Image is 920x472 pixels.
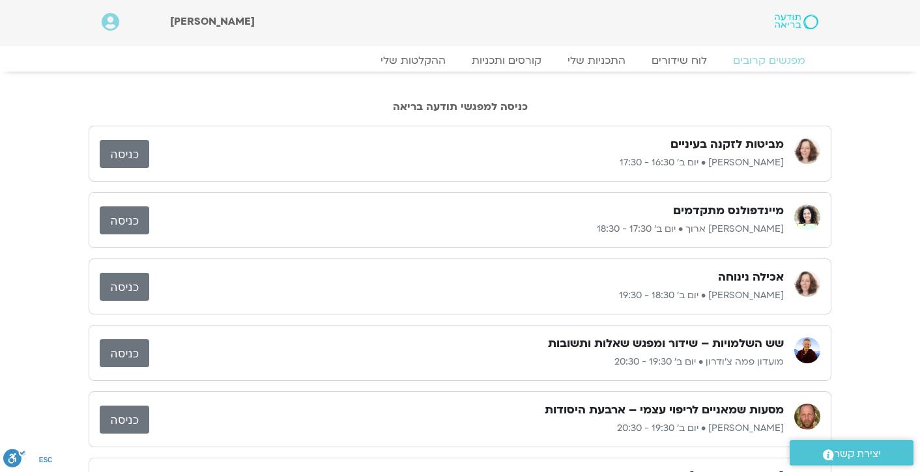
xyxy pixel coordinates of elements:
[554,54,639,67] a: התכניות שלי
[670,137,784,152] h3: מביטות לזקנה בעיניים
[639,54,720,67] a: לוח שידורים
[149,354,784,370] p: מועדון פמה צ'ודרון • יום ב׳ 19:30 - 20:30
[673,203,784,219] h3: מיינדפולנס מתקדמים
[149,288,784,303] p: [PERSON_NAME] • יום ב׳ 18:30 - 19:30
[149,421,784,436] p: [PERSON_NAME] • יום ב׳ 19:30 - 20:30
[548,336,784,352] h3: שש השלמויות – שידור ומפגש שאלות ותשובות
[100,406,149,434] a: כניסה
[794,404,820,430] img: תומר פיין
[149,221,784,237] p: [PERSON_NAME] ארוך • יום ב׳ 17:30 - 18:30
[834,445,881,463] span: יצירת קשר
[794,204,820,230] img: עינת ארוך
[794,271,820,297] img: נעמה כהן
[102,54,818,67] nav: Menu
[100,339,149,367] a: כניסה
[89,101,831,113] h2: כניסה למפגשי תודעה בריאה
[100,273,149,301] a: כניסה
[794,337,820,363] img: מועדון פמה צ'ודרון
[459,54,554,67] a: קורסים ותכניות
[790,440,913,465] a: יצירת קשר
[100,140,149,168] a: כניסה
[170,14,255,29] span: [PERSON_NAME]
[720,54,818,67] a: מפגשים קרובים
[794,138,820,164] img: נעמה כהן
[367,54,459,67] a: ההקלטות שלי
[718,270,784,285] h3: אכילה נינוחה
[100,206,149,234] a: כניסה
[545,402,784,418] h3: מסעות שמאניים לריפוי עצמי – ארבעת היסודות
[149,155,784,171] p: [PERSON_NAME] • יום ב׳ 16:30 - 17:30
